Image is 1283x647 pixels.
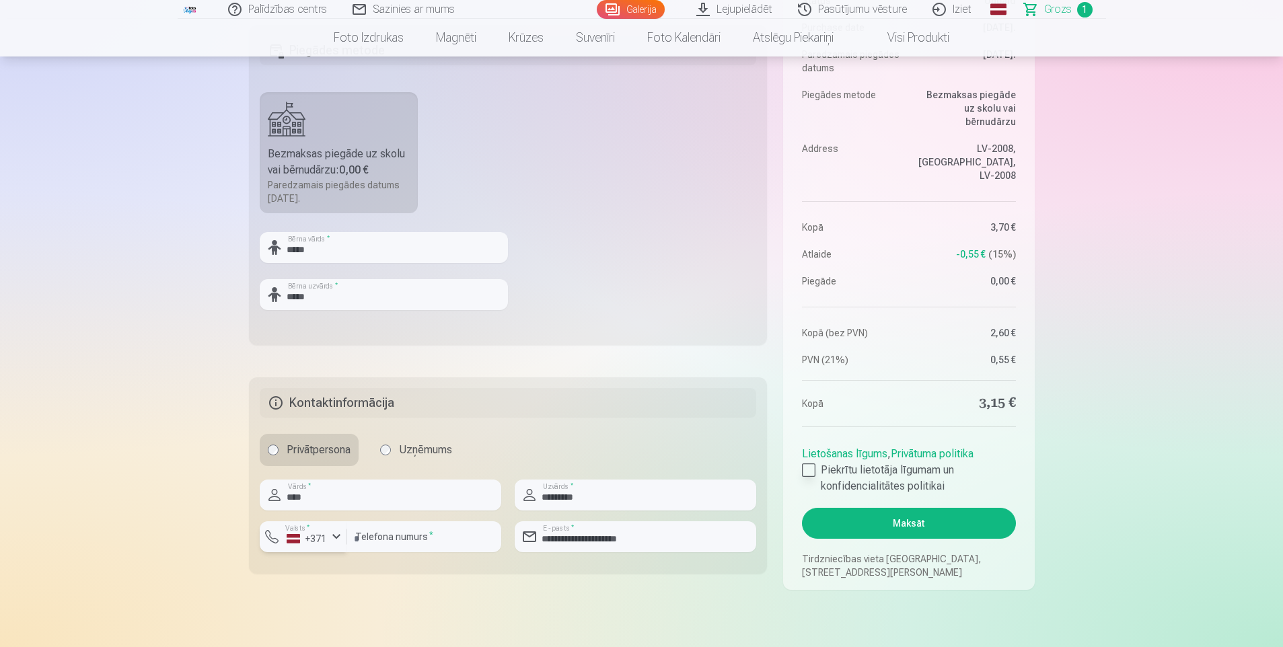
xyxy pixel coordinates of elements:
label: Privātpersona [260,434,359,466]
b: 0,00 € [339,163,369,176]
div: Paredzamais piegādes datums [DATE]. [268,178,410,205]
span: 15 % [988,248,1016,261]
input: Privātpersona [268,445,279,455]
a: Atslēgu piekariņi [737,19,850,56]
dd: 0,55 € [916,353,1016,367]
span: -0,55 € [956,248,986,261]
a: Lietošanas līgums [802,447,887,460]
dt: Paredzamais piegādes datums [802,48,902,75]
dt: Kopā [802,221,902,234]
dd: 3,70 € [916,221,1016,234]
dt: PVN (21%) [802,353,902,367]
img: /fa3 [183,5,198,13]
a: Magnēti [420,19,492,56]
input: Uzņēmums [380,445,391,455]
a: Suvenīri [560,19,631,56]
a: Foto kalendāri [631,19,737,56]
dd: 3,15 € [916,394,1016,413]
label: Piekrītu lietotāja līgumam un konfidencialitātes politikai [802,462,1015,494]
label: Uzņēmums [372,434,460,466]
dd: LV-2008, [GEOGRAPHIC_DATA], LV-2008 [916,142,1016,182]
p: Tirdzniecības vieta [GEOGRAPHIC_DATA], [STREET_ADDRESS][PERSON_NAME] [802,552,1015,579]
a: Privātuma politika [891,447,974,460]
div: , [802,441,1015,494]
label: Valsts [281,523,314,533]
span: 1 [1077,2,1093,17]
dt: Piegādes metode [802,88,902,128]
span: Grozs [1044,1,1072,17]
dt: Kopā [802,394,902,413]
button: Maksāt [802,508,1015,539]
div: Bezmaksas piegāde uz skolu vai bērnudārzu : [268,146,410,178]
a: Krūzes [492,19,560,56]
dt: Kopā (bez PVN) [802,326,902,340]
div: +371 [287,532,327,545]
button: Valsts*+371 [260,521,347,552]
dd: 2,60 € [916,326,1016,340]
dt: Address [802,142,902,182]
dt: Piegāde [802,274,902,288]
dd: 0,00 € [916,274,1016,288]
dd: Bezmaksas piegāde uz skolu vai bērnudārzu [916,88,1016,128]
h5: Kontaktinformācija [260,388,757,418]
a: Foto izdrukas [318,19,420,56]
dd: [DATE]. [916,48,1016,75]
dt: Atlaide [802,248,902,261]
a: Visi produkti [850,19,965,56]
